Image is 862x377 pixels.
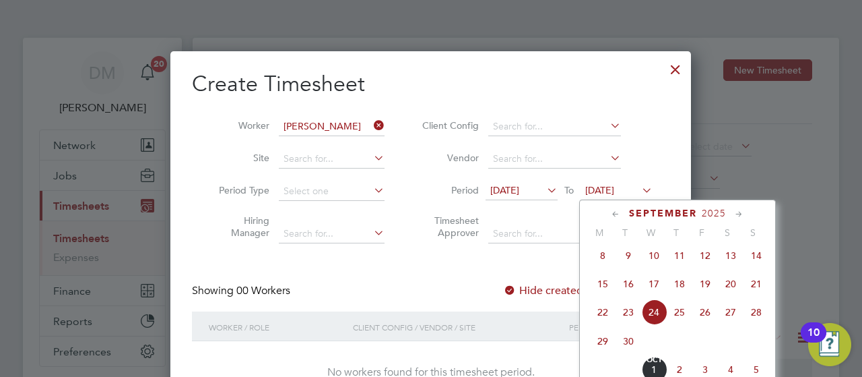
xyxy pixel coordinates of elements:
[236,284,290,297] span: 00 Workers
[503,284,640,297] label: Hide created timesheets
[209,119,269,132] label: Worker
[808,323,851,366] button: Open Resource Center, 10 new notifications
[638,227,663,239] span: W
[740,227,766,239] span: S
[616,299,641,325] span: 23
[807,332,820,350] div: 10
[418,152,479,164] label: Vendor
[718,271,743,297] span: 20
[629,208,697,219] span: September
[692,243,718,268] span: 12
[279,182,385,201] input: Select one
[689,227,715,239] span: F
[702,208,726,219] span: 2025
[692,271,718,297] span: 19
[743,299,769,325] span: 28
[350,312,566,343] div: Client Config / Vendor / Site
[641,357,667,364] span: Oct
[192,284,293,298] div: Showing
[743,243,769,268] span: 14
[560,181,578,199] span: To
[667,299,692,325] span: 25
[616,271,641,297] span: 16
[488,117,621,136] input: Search for...
[743,271,769,297] span: 21
[667,271,692,297] span: 18
[641,299,667,325] span: 24
[616,243,641,268] span: 9
[616,328,641,354] span: 30
[590,328,616,354] span: 29
[209,214,269,239] label: Hiring Manager
[205,312,350,343] div: Worker / Role
[418,214,479,239] label: Timesheet Approver
[279,150,385,169] input: Search for...
[590,299,616,325] span: 22
[667,243,692,268] span: 11
[279,225,385,243] input: Search for...
[192,70,669,98] h2: Create Timesheet
[641,271,667,297] span: 17
[566,312,656,343] div: Period
[612,227,638,239] span: T
[418,184,479,196] label: Period
[418,119,479,132] label: Client Config
[585,184,614,196] span: [DATE]
[718,243,743,268] span: 13
[663,227,689,239] span: T
[590,271,616,297] span: 15
[692,299,718,325] span: 26
[490,184,519,196] span: [DATE]
[209,184,269,196] label: Period Type
[715,227,740,239] span: S
[279,117,385,136] input: Search for...
[209,152,269,164] label: Site
[590,243,616,268] span: 8
[488,225,621,243] input: Search for...
[587,227,612,239] span: M
[488,150,621,169] input: Search for...
[718,299,743,325] span: 27
[641,243,667,268] span: 10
